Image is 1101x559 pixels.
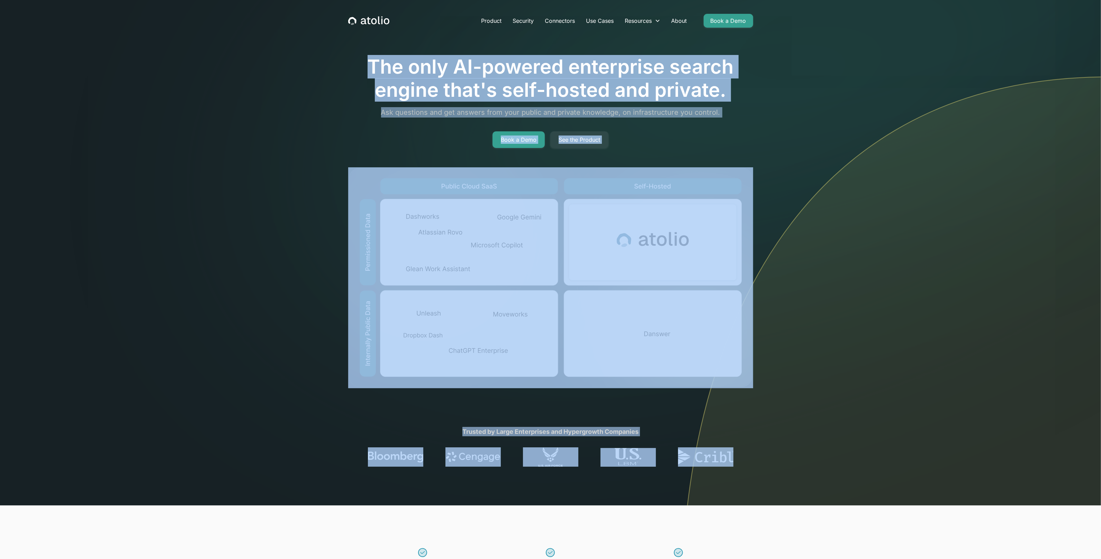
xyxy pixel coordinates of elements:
p: Ask questions and get answers from your public and private knowledge, on infrastructure you control. [348,107,753,118]
img: logo [523,447,578,467]
iframe: Chat Widget [1066,526,1101,559]
a: Use Cases [581,14,620,28]
h1: The only AI-powered enterprise search engine that's self-hosted and private. [348,55,753,102]
a: Connectors [540,14,581,28]
a: Security [507,14,540,28]
div: Trusted by Large Enterprises and Hypergrowth Companies [418,427,684,436]
img: logo [678,447,733,467]
img: logo [368,447,423,467]
img: logo [601,448,656,467]
a: About [666,14,693,28]
img: image [348,167,753,388]
a: See the Product [550,131,608,148]
img: logo [445,447,501,467]
div: Resources [620,14,666,28]
a: Product [476,14,507,28]
a: Book a Demo [704,14,753,28]
a: home [348,16,389,25]
div: Resources [625,17,652,25]
img: line [681,76,1101,505]
a: Book a Demo [493,131,545,148]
